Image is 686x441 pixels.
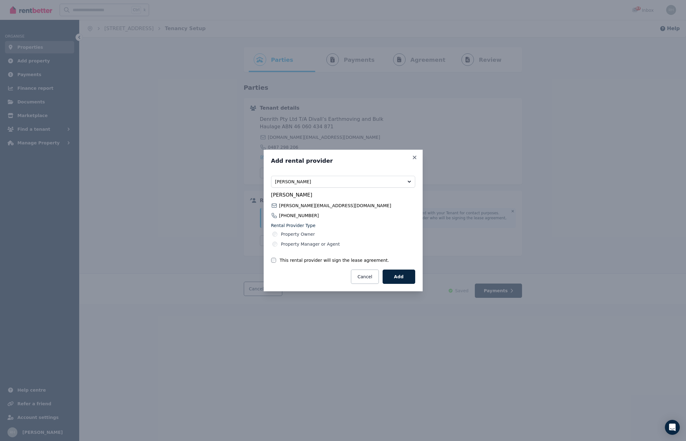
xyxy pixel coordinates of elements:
[281,241,340,247] label: Property Manager or Agent
[275,179,402,185] span: [PERSON_NAME]
[271,191,415,199] span: [PERSON_NAME]
[351,270,379,284] button: Cancel
[383,270,415,284] button: Add
[271,176,415,188] button: [PERSON_NAME]
[280,257,389,263] label: This rental provider will sign the lease agreement.
[665,420,680,435] div: Open Intercom Messenger
[281,231,315,237] label: Property Owner
[279,202,391,209] span: [PERSON_NAME][EMAIL_ADDRESS][DOMAIN_NAME]
[279,212,319,219] span: [PHONE_NUMBER]
[271,157,415,165] h3: Add rental provider
[271,222,415,229] label: Rental Provider Type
